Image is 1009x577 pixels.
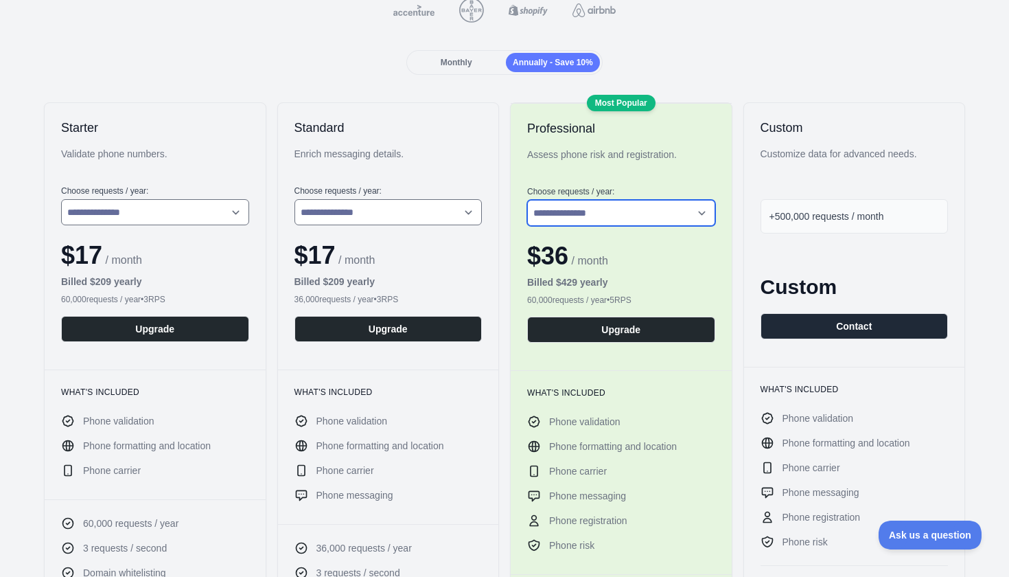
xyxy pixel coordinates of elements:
[527,277,608,288] b: Billed $ 429 yearly
[294,276,375,287] b: Billed $ 209 yearly
[336,254,375,266] span: / month
[568,255,608,267] span: / month
[527,242,568,270] span: $ 36
[761,275,837,298] span: Custom
[879,521,982,550] iframe: Toggle Customer Support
